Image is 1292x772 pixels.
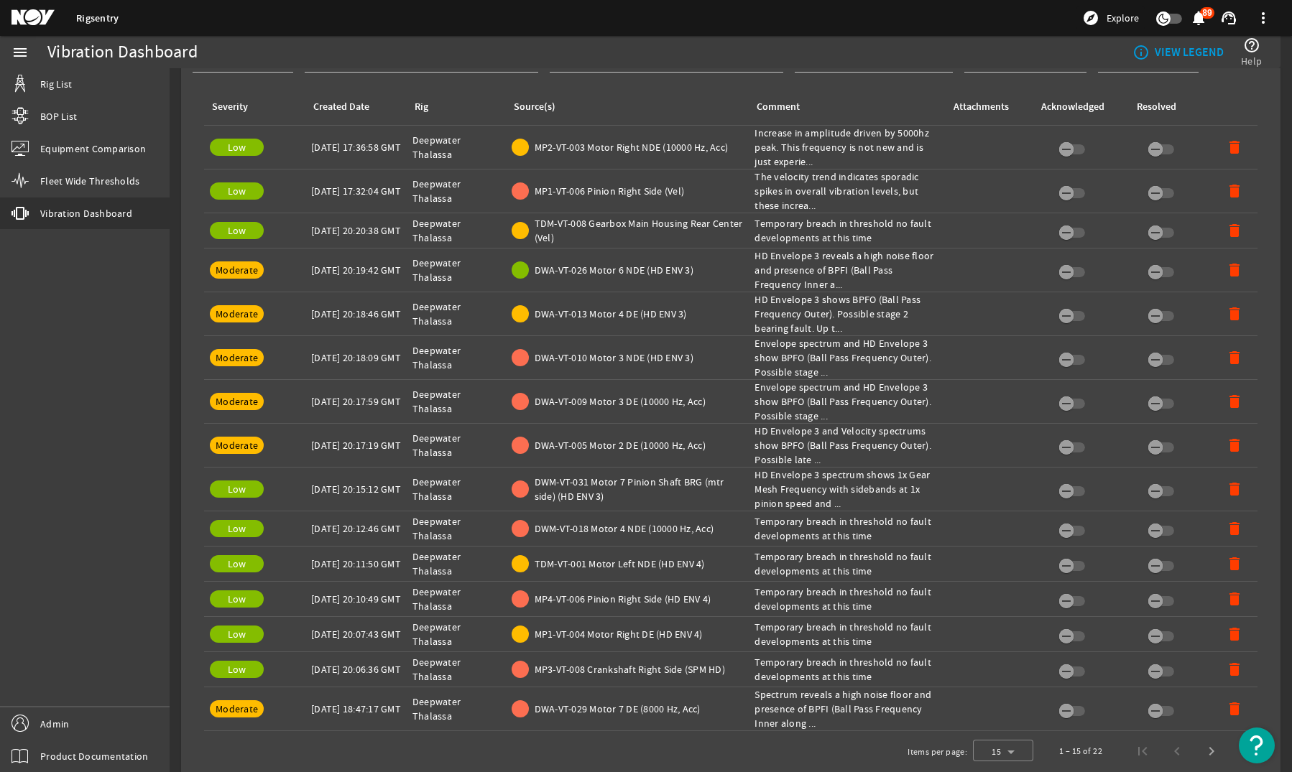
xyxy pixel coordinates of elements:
[228,592,246,605] span: Low
[755,380,939,423] div: Envelope spectrum and HD Envelope 3 show BPFO (Ball Pass Frequency Outer). Possible stage ...
[311,521,401,536] div: [DATE] 20:12:46 GMT
[40,174,139,188] span: Fleet Wide Thresholds
[1135,99,1200,115] div: Resolved
[311,307,401,321] div: [DATE] 20:18:46 GMT
[311,662,401,676] div: [DATE] 20:06:36 GMT
[40,109,77,124] span: BOP List
[755,585,939,613] div: Temporary breach in threshold no fault developments at this time
[1229,734,1263,768] button: Last page
[755,169,939,213] div: The velocity trend indicates sporadic spikes in overall vibration levels, but these increa...
[228,185,246,197] span: Low
[311,592,401,606] div: [DATE] 20:10:49 GMT
[1246,1,1281,35] button: more_vert
[415,99,428,115] div: Rig
[512,99,738,115] div: Source(s)
[1226,393,1243,410] mat-icon: delete
[535,350,693,365] span: DWA-VT-010 Motor 3 NDE (HD ENV 3)
[311,627,401,641] div: [DATE] 20:07:43 GMT
[412,549,500,578] div: Deepwater Thalassa
[1190,9,1207,27] mat-icon: notifications
[311,702,401,716] div: [DATE] 18:47:17 GMT
[311,263,401,277] div: [DATE] 20:19:42 GMT
[535,521,714,536] span: DWM-VT-018 Motor 4 NDE (10000 Hz, Acc)
[1226,349,1243,366] mat-icon: delete
[313,99,369,115] div: Created Date
[412,256,500,284] div: Deepwater Thalassa
[1107,11,1139,25] span: Explore
[755,99,933,115] div: Comment
[1241,54,1262,68] span: Help
[11,205,29,222] mat-icon: vibration
[1059,744,1102,758] div: 1 – 15 of 22
[228,224,246,237] span: Low
[514,99,555,115] div: Source(s)
[755,126,939,169] div: Increase in amplitude driven by 5000hz peak. This frequency is not new and is just experie...
[535,394,706,409] span: DWA-VT-009 Motor 3 DE (10000 Hz, Acc)
[216,439,258,452] span: Moderate
[755,655,939,684] div: Temporary breach in threshold no fault developments at this time
[1127,39,1229,65] button: VIEW LEGEND
[1039,99,1117,115] div: Acknowledged
[76,11,119,25] a: Rigsentry
[535,184,685,198] span: MP1-VT-006 Pinion Right Side (Vel)
[755,514,939,543] div: Temporary breach in threshold no fault developments at this time
[311,184,401,198] div: [DATE] 17:32:04 GMT
[951,99,1022,115] div: Attachments
[535,592,711,606] span: MP4-VT-006 Pinion Right Side (HD ENV 4)
[1243,37,1260,54] mat-icon: help_outline
[212,99,248,115] div: Severity
[535,627,703,641] span: MP1-VT-004 Motor Right DE (HD ENV 4)
[216,307,258,320] span: Moderate
[755,292,939,335] div: HD Envelope 3 shows BPFO (Ball Pass Frequency Outer). Possible stage 2 bearing fault. Up t...
[535,307,687,321] span: DWA-VT-013 Motor 4 DE (HD ENV 3)
[228,628,246,641] span: Low
[1226,480,1243,498] mat-icon: delete
[755,216,939,245] div: Temporary breach in threshold no fault developments at this time
[412,431,500,460] div: Deepwater Thalassa
[755,468,939,511] div: HD Envelope 3 spectrum shows 1x Gear Mesh Frequency with sidebands at 1x pinion speed and ...
[535,438,706,452] span: DWA-VT-005 Motor 2 DE (10000 Hz, Acc)
[755,336,939,379] div: Envelope spectrum and HD Envelope 3 show BPFO (Ball Pass Frequency Outer). Possible stage ...
[412,299,500,328] div: Deepwater Thalassa
[1194,734,1229,768] button: Next page
[535,662,725,676] span: MP3-VT-008 Crankshaft Right Side (SPM HD)
[311,223,401,238] div: [DATE] 20:20:38 GMT
[1191,11,1206,26] button: 89
[412,694,500,723] div: Deepwater Thalassa
[1226,661,1243,678] mat-icon: delete
[1226,700,1243,717] mat-icon: delete
[535,557,705,571] span: TDM-VT-001 Motor Left NDE (HD ENV 4)
[1132,44,1144,61] mat-icon: info_outline
[1137,99,1176,115] div: Resolved
[755,549,939,578] div: Temporary breach in threshold no fault developments at this time
[311,140,401,154] div: [DATE] 17:36:58 GMT
[1041,99,1104,115] div: Acknowledged
[535,475,744,503] span: DWM-VT-031 Motor 7 Pinion Shaft BRG (mtr side) (HD ENV 3)
[1226,305,1243,322] mat-icon: delete
[311,350,401,365] div: [DATE] 20:18:09 GMT
[311,438,401,452] div: [DATE] 20:17:19 GMT
[1155,45,1224,60] b: VIEW LEGEND
[412,99,494,115] div: Rig
[1226,139,1243,156] mat-icon: delete
[755,424,939,467] div: HD Envelope 3 and Velocity spectrums show BPFO (Ball Pass Frequency Outer). Possible late ...
[47,45,198,60] div: Vibration Dashboard
[40,206,132,220] span: Vibration Dashboard
[1226,590,1243,608] mat-icon: delete
[40,717,69,731] span: Admin
[954,99,1009,115] div: Attachments
[757,99,800,115] div: Comment
[412,514,500,543] div: Deepwater Thalassa
[535,263,693,277] span: DWA-VT-026 Motor 6 NDE (HD ENV 3)
[755,248,939,292] div: HD Envelope 3 reveals a high noise floor and presence of BPFI (Ball Pass Frequency Inner a...
[311,394,401,409] div: [DATE] 20:17:59 GMT
[216,395,258,408] span: Moderate
[412,585,500,613] div: Deepwater Thalassa
[1226,222,1243,239] mat-icon: delete
[1220,9,1237,27] mat-icon: support_agent
[216,351,258,364] span: Moderate
[1226,520,1243,537] mat-icon: delete
[412,177,500,205] div: Deepwater Thalassa
[1226,555,1243,572] mat-icon: delete
[755,687,939,730] div: Spectrum reveals a high noise floor and presence of BPFI (Ball Pass Frequency Inner along ...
